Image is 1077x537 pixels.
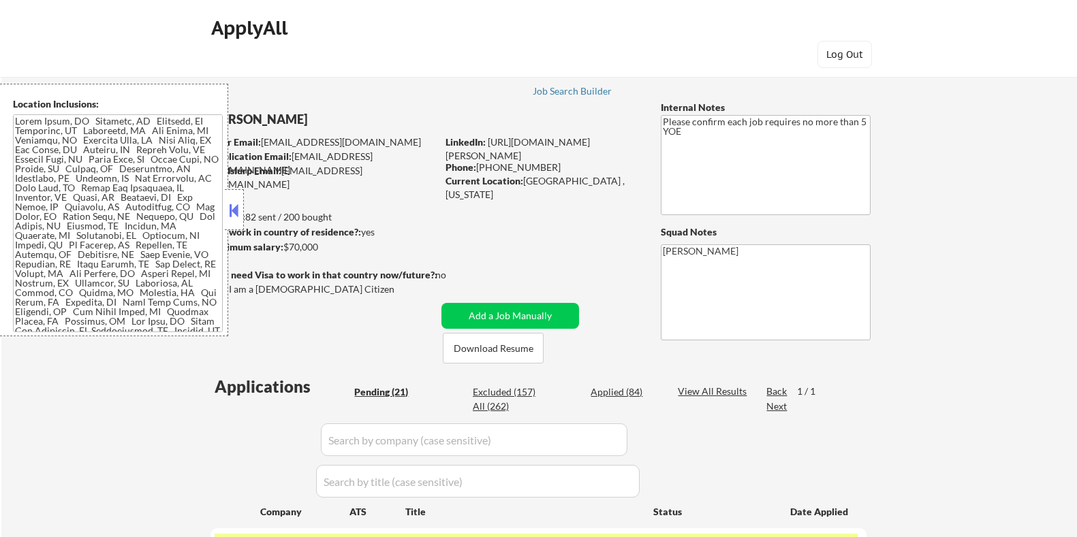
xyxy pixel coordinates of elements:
[210,282,441,296] div: Yes, I am a [DEMOGRAPHIC_DATA] Citizen
[316,465,640,498] input: Search by title (case sensitive)
[766,385,788,398] div: Back
[210,226,361,238] strong: Can work in country of residence?:
[797,385,828,398] div: 1 / 1
[405,505,640,519] div: Title
[210,225,433,239] div: yes
[533,86,612,96] div: Job Search Builder
[211,150,437,176] div: [EMAIL_ADDRESS][DOMAIN_NAME]
[790,505,850,519] div: Date Applied
[446,175,523,186] strong: Current Location:
[13,97,223,111] div: Location Inclusions:
[210,210,437,224] div: 82 sent / 200 bought
[766,400,788,413] div: Next
[211,150,292,162] strong: Application Email:
[441,303,579,329] button: Add a Job Manually
[354,385,422,399] div: Pending (21)
[210,111,490,128] div: [PERSON_NAME]
[653,499,770,523] div: Status
[210,269,437,280] strong: Will need Visa to work in that country now/future?:
[260,505,349,519] div: Company
[446,174,638,201] div: [GEOGRAPHIC_DATA] , [US_STATE]
[446,161,476,173] strong: Phone:
[211,16,292,39] div: ApplyAll
[661,101,871,114] div: Internal Notes
[210,164,437,191] div: [EMAIL_ADDRESS][DOMAIN_NAME]
[661,225,871,239] div: Squad Notes
[473,385,541,399] div: Excluded (157)
[817,41,872,68] button: Log Out
[446,136,486,148] strong: LinkedIn:
[446,161,638,174] div: [PHONE_NUMBER]
[211,135,437,149] div: [EMAIL_ADDRESS][DOMAIN_NAME]
[349,505,405,519] div: ATS
[473,400,541,413] div: All (262)
[533,86,612,99] a: Job Search Builder
[215,378,349,395] div: Applications
[446,136,590,161] a: [URL][DOMAIN_NAME][PERSON_NAME]
[678,385,751,398] div: View All Results
[321,423,627,456] input: Search by company (case sensitive)
[210,165,281,176] strong: Mailslurp Email:
[443,333,544,363] button: Download Resume
[435,268,474,282] div: no
[210,240,437,254] div: $70,000
[210,241,283,253] strong: Minimum salary:
[591,385,659,399] div: Applied (84)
